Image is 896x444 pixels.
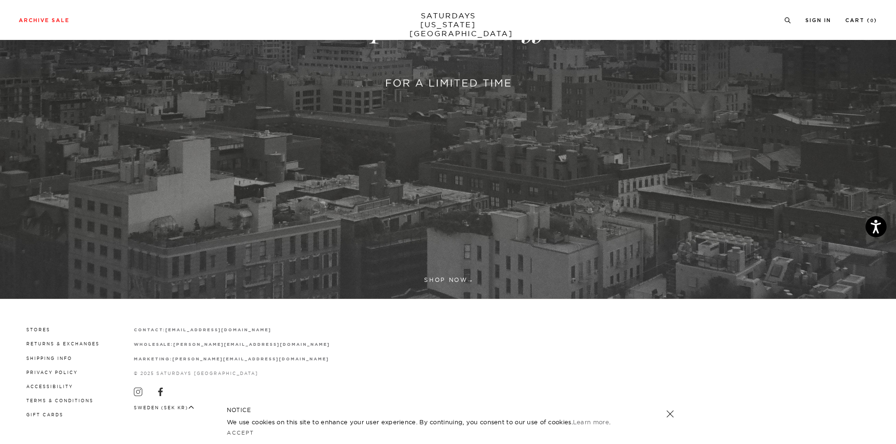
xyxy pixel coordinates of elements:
[573,418,609,426] a: Learn more
[134,357,173,361] strong: marketing:
[134,328,166,332] strong: contact:
[165,327,271,332] a: [EMAIL_ADDRESS][DOMAIN_NAME]
[19,18,70,23] a: Archive Sale
[172,356,329,361] a: [PERSON_NAME][EMAIL_ADDRESS][DOMAIN_NAME]
[805,18,831,23] a: Sign In
[173,343,330,347] strong: [PERSON_NAME][EMAIL_ADDRESS][DOMAIN_NAME]
[134,370,330,377] p: © 2025 Saturdays [GEOGRAPHIC_DATA]
[173,342,330,347] a: [PERSON_NAME][EMAIL_ADDRESS][DOMAIN_NAME]
[26,370,77,375] a: Privacy Policy
[165,328,271,332] strong: [EMAIL_ADDRESS][DOMAIN_NAME]
[870,19,874,23] small: 0
[26,412,63,417] a: Gift Cards
[409,11,487,38] a: SATURDAYS[US_STATE][GEOGRAPHIC_DATA]
[26,327,50,332] a: Stores
[26,384,73,389] a: Accessibility
[26,341,100,346] a: Returns & Exchanges
[227,417,636,427] p: We use cookies on this site to enhance your user experience. By continuing, you consent to our us...
[134,343,174,347] strong: wholesale:
[227,406,669,414] h5: NOTICE
[134,404,194,411] button: Sweden (SEK kr)
[26,398,93,403] a: Terms & Conditions
[26,356,72,361] a: Shipping Info
[845,18,877,23] a: Cart (0)
[227,429,254,436] a: Accept
[172,357,329,361] strong: [PERSON_NAME][EMAIL_ADDRESS][DOMAIN_NAME]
